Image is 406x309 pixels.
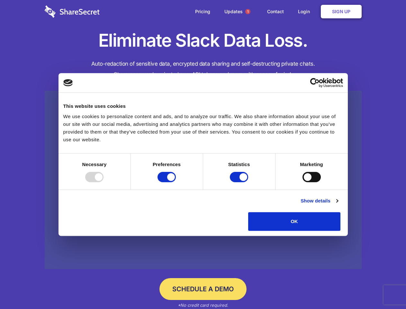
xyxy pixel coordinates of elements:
strong: Statistics [228,162,250,167]
em: *No credit card required. [178,303,228,308]
a: Pricing [189,2,217,22]
strong: Preferences [153,162,181,167]
div: This website uses cookies [63,102,343,110]
strong: Necessary [82,162,107,167]
button: OK [248,212,340,231]
a: Show details [301,197,338,205]
a: Login [292,2,320,22]
a: Contact [261,2,290,22]
img: logo [63,79,73,86]
span: 1 [245,9,250,14]
h1: Eliminate Slack Data Loss. [45,29,362,52]
img: logo-wordmark-white-trans-d4663122ce5f474addd5e946df7df03e33cb6a1c49d2221995e7729f52c070b2.svg [45,5,100,18]
strong: Marketing [300,162,323,167]
a: Usercentrics Cookiebot - opens in a new window [287,78,343,88]
a: Sign Up [321,5,362,18]
div: We use cookies to personalize content and ads, and to analyze our traffic. We also share informat... [63,113,343,144]
h4: Auto-redaction of sensitive data, encrypted data sharing and self-destructing private chats. Shar... [45,59,362,80]
a: Wistia video thumbnail [45,91,362,269]
a: Schedule a Demo [159,278,247,300]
